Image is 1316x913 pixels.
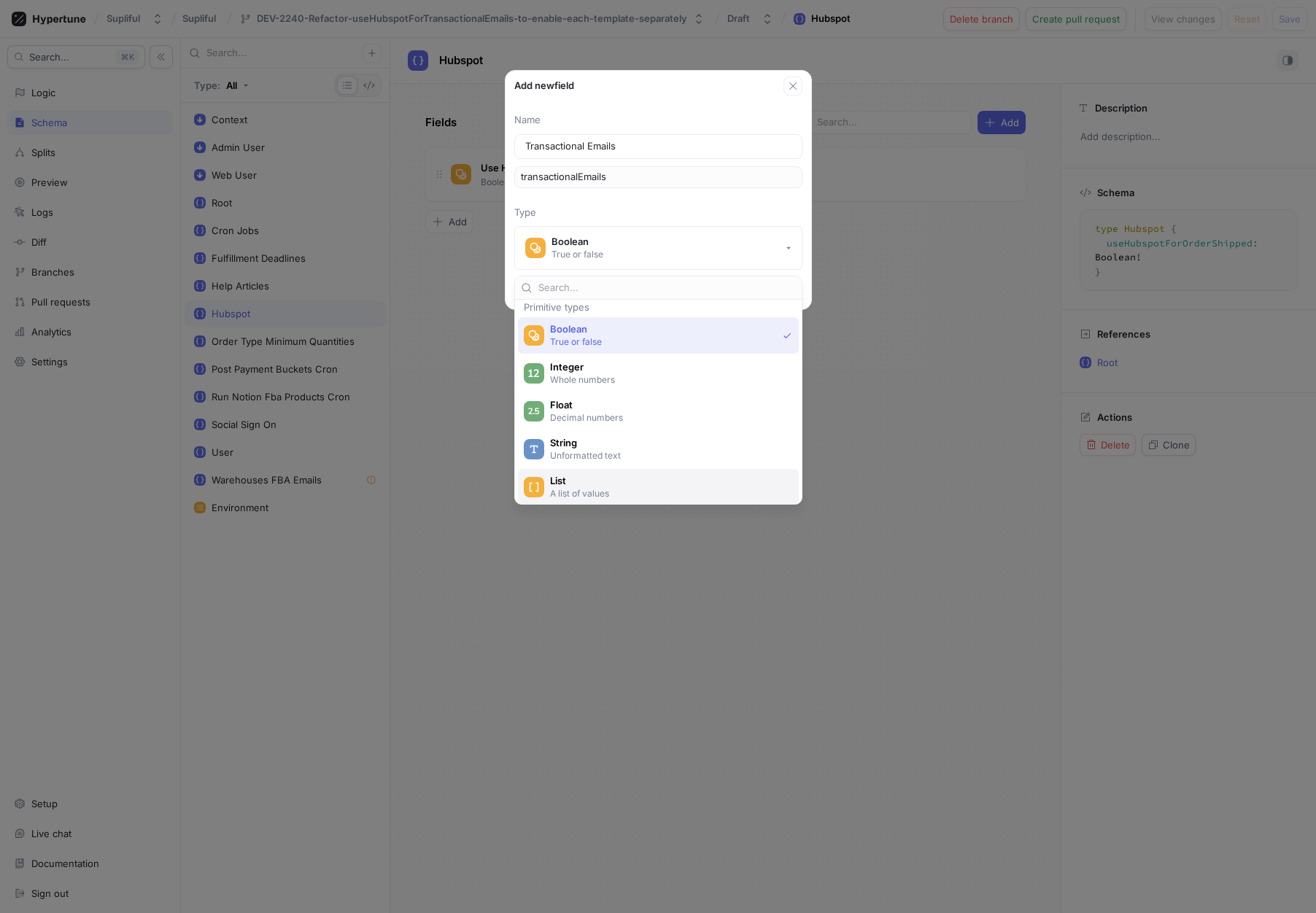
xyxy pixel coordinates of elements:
[550,373,783,386] p: Whole numbers
[550,361,786,373] span: Integer
[514,113,802,128] p: Name
[550,399,786,411] span: Float
[550,475,786,487] span: List
[550,487,783,500] p: A list of values
[551,236,603,248] div: Boolean
[550,411,783,424] p: Decimal numbers
[525,139,791,154] input: Enter a name for this field
[550,335,777,348] p: True or false
[514,206,802,220] p: Type
[551,248,603,260] div: True or false
[514,79,574,93] p: Add new field
[538,281,796,295] input: Search...
[550,437,786,449] span: String
[514,226,802,270] button: BooleanTrue or false
[550,449,783,462] p: Unformatted text
[518,303,799,311] div: Primitive types
[550,323,777,335] span: Boolean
